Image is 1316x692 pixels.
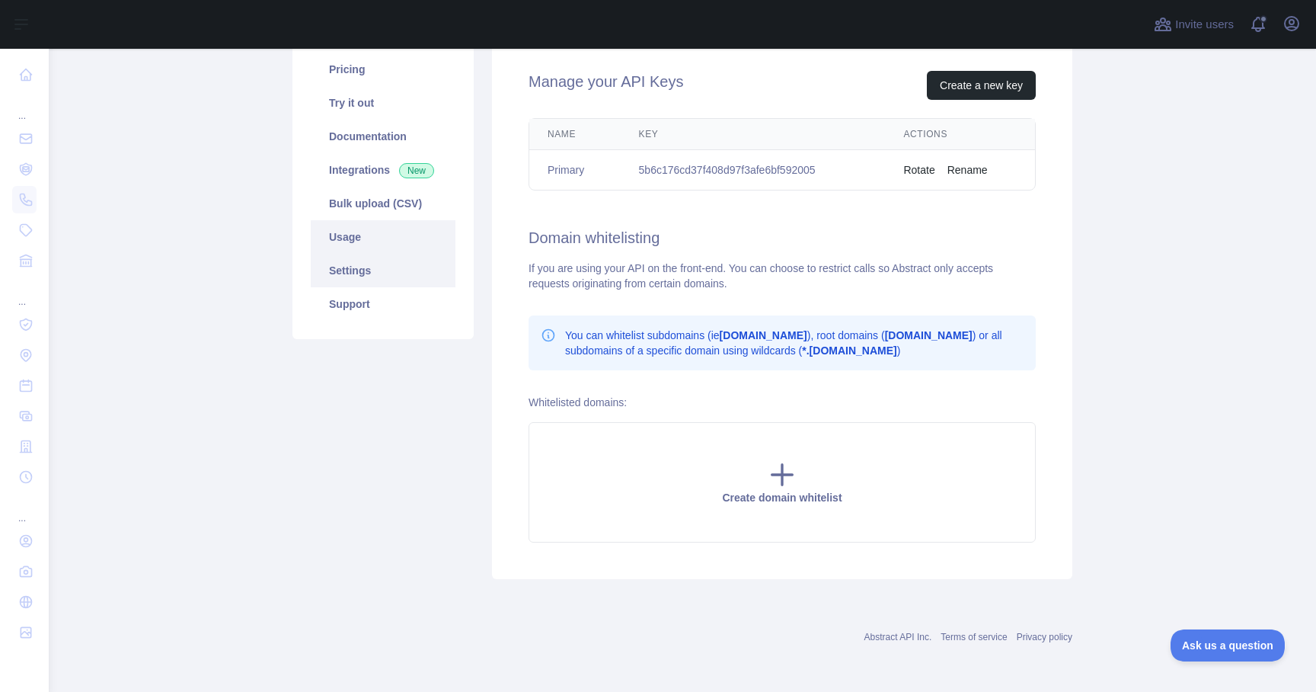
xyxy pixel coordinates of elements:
[621,150,886,191] td: 5b6c176cd37f408d97f3afe6bf592005
[1175,16,1234,34] span: Invite users
[311,86,455,120] a: Try it out
[529,227,1036,248] h2: Domain whitelisting
[12,91,37,122] div: ...
[529,119,621,150] th: Name
[311,153,455,187] a: Integrations New
[802,344,896,357] b: *.[DOMAIN_NAME]
[885,119,1035,150] th: Actions
[941,632,1007,642] a: Terms of service
[311,120,455,153] a: Documentation
[311,220,455,254] a: Usage
[529,396,627,408] label: Whitelisted domains:
[885,329,973,341] b: [DOMAIN_NAME]
[399,163,434,178] span: New
[621,119,886,150] th: Key
[1171,630,1286,662] iframe: Toggle Customer Support
[722,492,842,504] span: Create domain whitelist
[311,254,455,287] a: Settings
[903,162,934,178] button: Rotate
[1017,632,1072,642] a: Privacy policy
[927,71,1036,100] button: Create a new key
[529,150,621,191] td: Primary
[947,162,988,178] button: Rename
[311,187,455,220] a: Bulk upload (CSV)
[565,328,1024,358] p: You can whitelist subdomains (ie ), root domains ( ) or all subdomains of a specific domain using...
[529,71,683,100] h2: Manage your API Keys
[311,53,455,86] a: Pricing
[12,494,37,524] div: ...
[311,287,455,321] a: Support
[529,261,1036,291] div: If you are using your API on the front-end. You can choose to restrict calls so Abstract only acc...
[864,632,932,642] a: Abstract API Inc.
[1151,12,1237,37] button: Invite users
[720,329,807,341] b: [DOMAIN_NAME]
[12,277,37,308] div: ...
